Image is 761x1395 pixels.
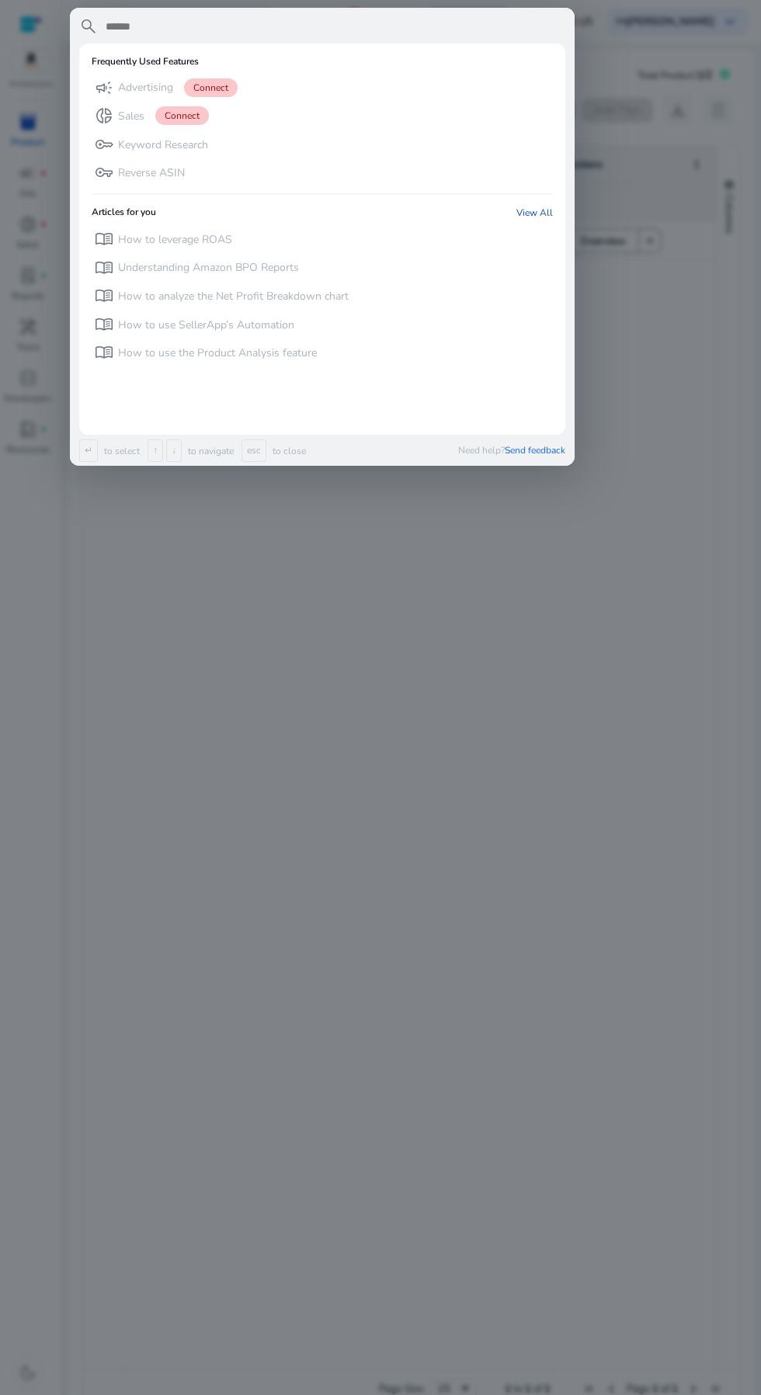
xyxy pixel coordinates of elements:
p: How to use SellerApp’s Automation [118,318,294,333]
span: key [95,135,113,154]
span: vpn_key [95,163,113,182]
span: menu_book [95,230,113,248]
p: to close [269,445,306,457]
p: Keyword Research [118,137,208,153]
span: Connect [155,106,209,125]
p: How to analyze the Net Profit Breakdown chart [118,289,349,304]
span: donut_small [95,106,113,125]
p: How to leverage ROAS [118,232,232,248]
span: esc [242,439,266,462]
span: ↓ [166,439,182,462]
h6: Frequently Used Features [92,56,199,67]
span: ↑ [148,439,163,462]
p: Understanding Amazon BPO Reports [118,260,299,276]
h6: Articles for you [92,206,156,219]
span: Connect [184,78,238,97]
span: menu_book [95,259,113,277]
span: ↵ [79,439,98,462]
p: Advertising [118,80,173,95]
p: Sales [118,109,144,124]
span: menu_book [95,286,113,305]
span: menu_book [95,343,113,362]
span: menu_book [95,315,113,334]
p: Reverse ASIN [118,165,185,181]
span: Send feedback [505,444,565,456]
p: Need help? [458,444,565,456]
p: to select [101,445,140,457]
a: View All [516,206,553,219]
span: search [79,17,98,36]
p: How to use the Product Analysis feature [118,345,317,361]
span: campaign [95,78,113,97]
p: to navigate [185,445,234,457]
